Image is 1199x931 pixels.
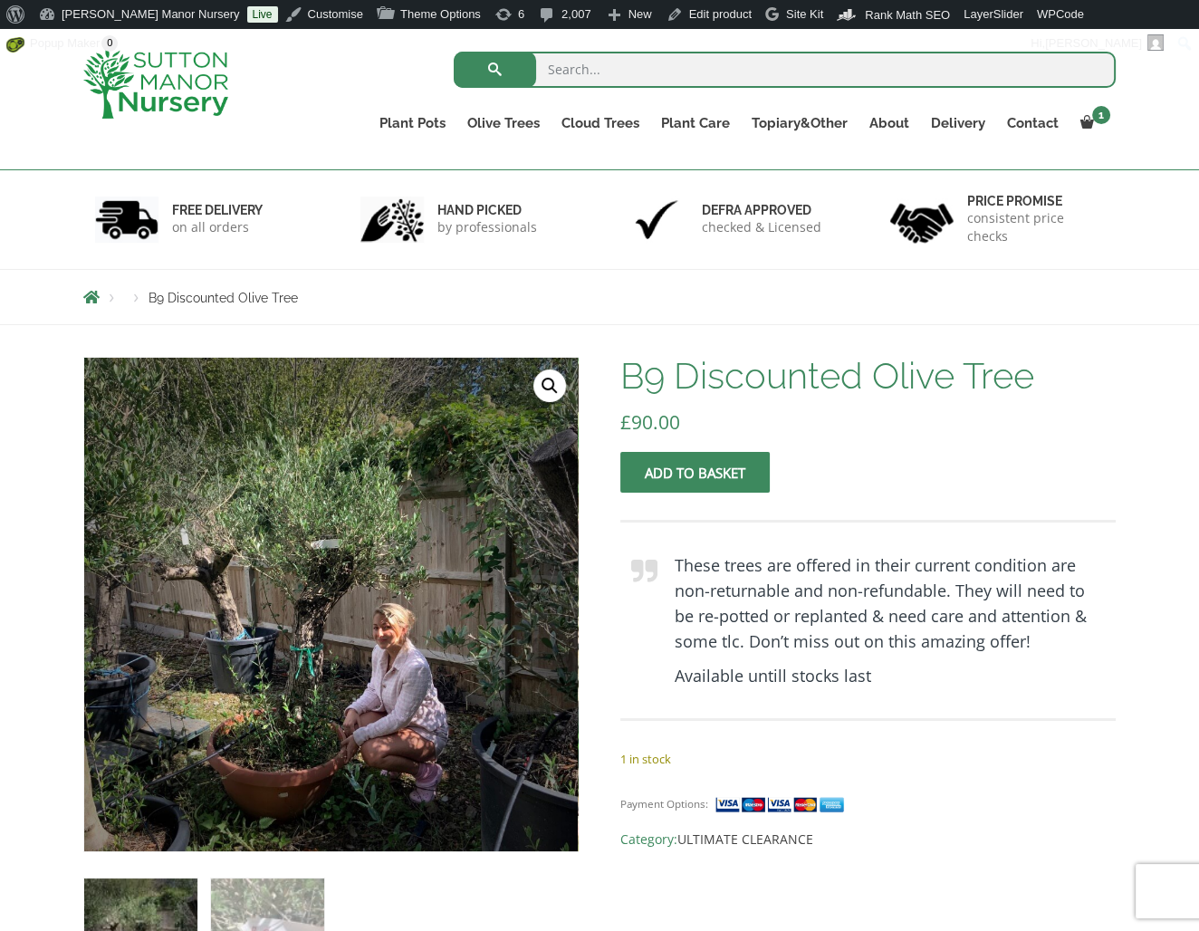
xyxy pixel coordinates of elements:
span: £ [620,409,631,435]
h6: FREE DELIVERY [172,202,263,218]
a: Plant Pots [369,110,456,136]
strong: These trees are offered in their current condition are non-returnable and non-refundable. They wi... [675,554,1087,652]
p: Available untill stocks last [675,663,1093,688]
a: Contact [996,110,1070,136]
h1: B9 Discounted Olive Tree [620,357,1116,395]
span: 1 [1092,106,1110,124]
img: 3.jpg [625,197,688,243]
a: Delivery [920,110,996,136]
img: 1.jpg [95,197,158,243]
a: About [858,110,920,136]
h6: Price promise [967,193,1105,209]
p: by professionals [437,218,537,236]
small: Payment Options: [620,797,708,811]
a: 1 [1070,110,1116,136]
h6: Defra approved [702,202,821,218]
nav: Breadcrumbs [83,290,1116,304]
a: ULTIMATE CLEARANCE [677,830,813,848]
img: logo [83,47,228,119]
a: Plant Care [650,110,741,136]
p: 1 in stock [620,748,1116,770]
h6: hand picked [437,202,537,218]
span: Rank Math SEO [865,8,950,22]
bdi: 90.00 [620,409,680,435]
p: consistent price checks [967,209,1105,245]
p: checked & Licensed [702,218,821,236]
a: Live [247,6,278,23]
img: payment supported [715,795,850,814]
img: 4.jpg [890,192,954,247]
input: Search... [454,52,1116,88]
span: Category: [620,829,1116,850]
button: Add to basket [620,452,770,493]
a: View full-screen image gallery [533,370,566,402]
span: B9 Discounted Olive Tree [149,291,298,305]
a: Topiary&Other [741,110,858,136]
a: Hi, [1024,29,1171,58]
a: Cloud Trees [551,110,650,136]
span: 0 [101,35,118,52]
p: on all orders [172,218,263,236]
img: 2.jpg [360,197,424,243]
a: Olive Trees [456,110,551,136]
span: [PERSON_NAME] [1045,36,1142,50]
span: Site Kit [786,7,823,21]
